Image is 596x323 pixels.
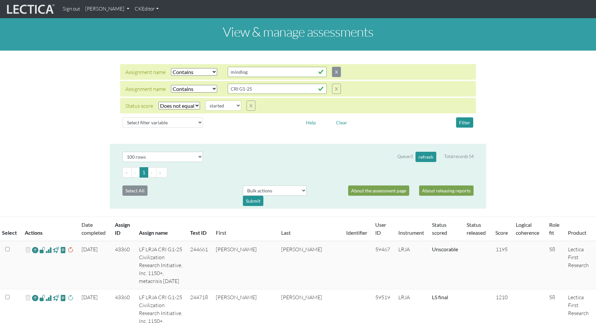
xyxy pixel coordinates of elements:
a: CKEditor [132,3,161,16]
a: Last [281,229,291,236]
a: Completed = assessment has been completed; CS scored = assessment has been CLAS scored; LS scored... [432,246,458,252]
a: Identifier [346,229,367,236]
span: Analyst score [46,294,52,302]
a: Logical coherence [516,222,539,236]
td: [PERSON_NAME] [212,241,277,289]
span: 58 [549,294,555,301]
span: 1195 [496,246,508,253]
button: Go to page 1 [140,167,148,178]
span: delete [25,293,31,303]
a: Product [568,229,586,236]
a: Status scored [432,222,447,236]
div: Submit [243,196,263,206]
a: About the assessment page [348,185,409,196]
td: [PERSON_NAME] [277,241,342,289]
a: First [216,229,226,236]
div: Queue 0 Total records 54 [397,152,474,162]
a: Reopen [32,293,38,303]
div: Assignment name [125,85,166,93]
td: [DATE] [78,241,111,289]
th: Test ID [186,217,212,241]
a: Score [495,229,508,236]
span: view [60,246,66,254]
button: refresh [415,152,436,162]
span: view [39,246,46,254]
span: view [39,294,46,302]
div: Assignment name [125,68,166,76]
button: X [332,67,341,77]
a: User ID [375,222,386,236]
span: rescore [67,246,74,254]
button: X [332,84,341,94]
a: Role fit [549,222,559,236]
button: X [247,101,255,111]
td: 43360 [111,241,135,289]
span: view [60,294,66,302]
button: Filter [456,117,473,128]
a: Help [303,119,319,125]
a: Status released [467,222,486,236]
a: Reopen [32,245,38,255]
th: Assign ID [111,217,135,241]
td: Lectica First Research [564,241,596,289]
span: view [53,294,59,302]
button: Help [303,117,319,128]
th: Actions [21,217,78,241]
a: Date completed [82,222,106,236]
a: [PERSON_NAME] [83,3,132,16]
img: lecticalive [5,3,55,16]
span: view [53,246,59,254]
a: Completed = assessment has been completed; CS scored = assessment has been CLAS scored; LS scored... [432,294,448,300]
div: Status score [125,102,153,110]
button: Clear [333,117,350,128]
a: Instrument [398,229,424,236]
span: delete [25,245,31,255]
button: Select All [122,185,148,196]
ul: Pagination [122,167,474,178]
td: LF LRJA CRI G1-25 Civilization Research Initiative, Inc. 1150+, metacrisis [DATE] [135,241,186,289]
td: 244661 [186,241,212,289]
span: rescore [67,294,74,302]
span: Analyst score [46,246,52,254]
th: Assign name [135,217,186,241]
span: 1210 [496,294,508,301]
a: About releasing reports [419,185,474,196]
td: LRJA [394,241,428,289]
span: 58 [549,246,555,253]
a: Sign out [60,3,83,16]
td: 59467 [371,241,394,289]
